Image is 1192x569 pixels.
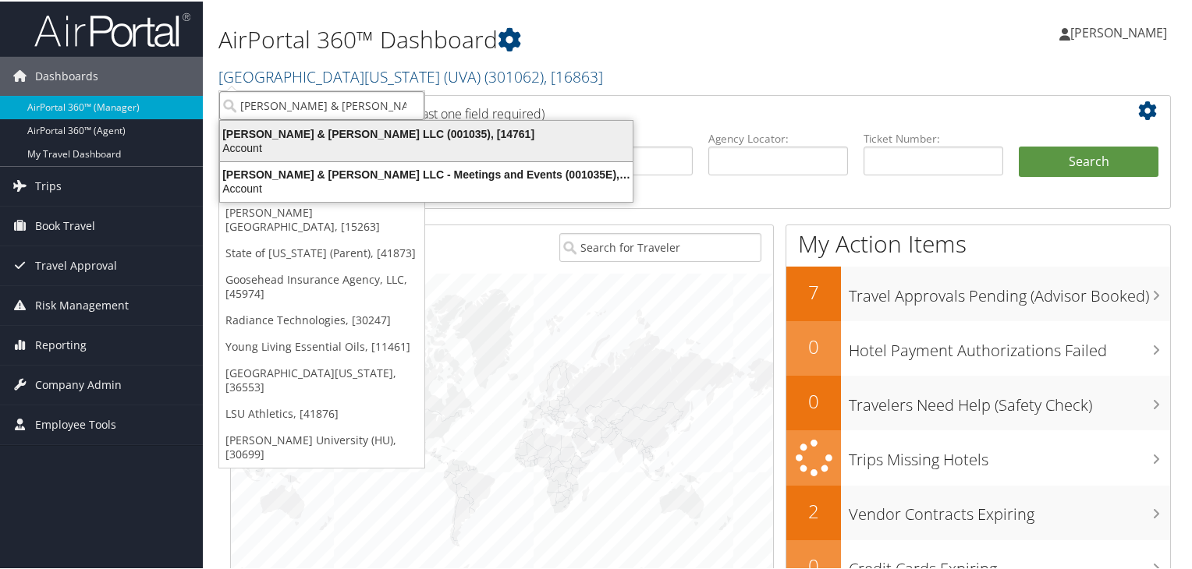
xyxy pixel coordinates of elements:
span: Trips [35,165,62,204]
span: Employee Tools [35,404,116,443]
div: [PERSON_NAME] & [PERSON_NAME] LLC - Meetings and Events (001035E), [45466] [211,166,642,180]
a: State of [US_STATE] (Parent), [41873] [219,239,424,265]
div: [PERSON_NAME] & [PERSON_NAME] LLC (001035), [14761] [211,125,642,140]
span: Book Travel [35,205,95,244]
input: Search Accounts [219,90,424,118]
h2: Airtinerary Lookup [243,97,1080,123]
h3: Hotel Payment Authorizations Failed [849,330,1170,360]
a: [GEOGRAPHIC_DATA][US_STATE] (UVA) [218,65,603,86]
span: , [ 16863 ] [544,65,603,86]
a: 2Vendor Contracts Expiring [786,484,1170,539]
span: Reporting [35,324,87,363]
h3: Travelers Need Help (Safety Check) [849,385,1170,415]
span: Company Admin [35,364,122,403]
a: [PERSON_NAME][GEOGRAPHIC_DATA], [15263] [219,198,424,239]
h1: AirPortal 360™ Dashboard [218,22,861,55]
h1: My Action Items [786,226,1170,259]
span: ( 301062 ) [484,65,544,86]
span: Dashboards [35,55,98,94]
div: Account [211,180,642,194]
a: [PERSON_NAME] University (HU), [30699] [219,426,424,466]
a: LSU Athletics, [41876] [219,399,424,426]
h2: 2 [786,497,841,523]
button: Search [1019,145,1158,176]
a: Radiance Technologies, [30247] [219,306,424,332]
h2: 7 [786,277,841,304]
a: Young Living Essential Oils, [11461] [219,332,424,359]
a: [GEOGRAPHIC_DATA][US_STATE], [36553] [219,359,424,399]
a: Trips Missing Hotels [786,429,1170,484]
a: 0Hotel Payment Authorizations Failed [786,320,1170,374]
span: [PERSON_NAME] [1070,23,1167,40]
label: Agency Locator: [708,129,848,145]
h2: 0 [786,332,841,359]
div: Account [211,140,642,154]
span: Travel Approval [35,245,117,284]
label: Ticket Number: [864,129,1003,145]
span: (at least one field required) [396,104,545,121]
a: Goosehead Insurance Agency, LLC, [45974] [219,265,424,306]
a: 0Travelers Need Help (Safety Check) [786,374,1170,429]
h2: 0 [786,387,841,413]
span: Risk Management [35,284,129,323]
h3: Trips Missing Hotels [849,440,1170,469]
a: 7Travel Approvals Pending (Advisor Booked) [786,265,1170,320]
h3: Travel Approvals Pending (Advisor Booked) [849,276,1170,306]
input: Search for Traveler [559,231,762,260]
img: airportal-logo.png [34,10,190,47]
a: [PERSON_NAME] [1059,8,1183,55]
h3: Vendor Contracts Expiring [849,494,1170,524]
